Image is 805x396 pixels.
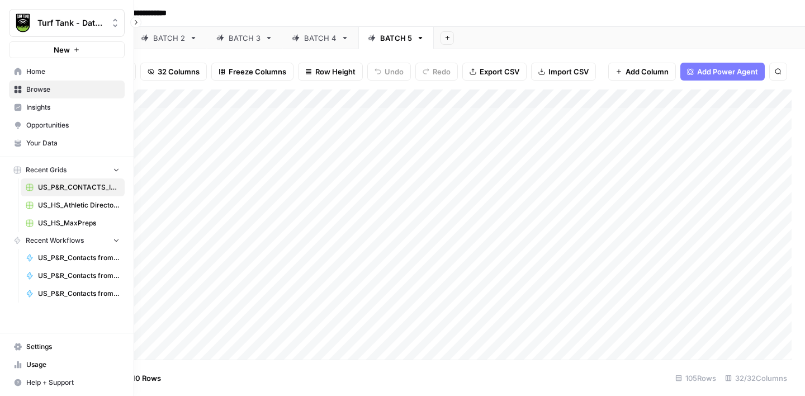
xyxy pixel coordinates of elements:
[207,27,282,49] a: BATCH 3
[385,66,404,77] span: Undo
[26,138,120,148] span: Your Data
[462,63,527,81] button: Export CSV
[9,232,125,249] button: Recent Workflows
[548,66,589,77] span: Import CSV
[480,66,519,77] span: Export CSV
[9,81,125,98] a: Browse
[38,253,120,263] span: US_P&R_Contacts from Directory
[38,271,120,281] span: US_P&R_Contacts from Dept Page
[697,66,758,77] span: Add Power Agent
[26,342,120,352] span: Settings
[131,27,207,49] a: BATCH 2
[38,218,120,228] span: US_HS_MaxPreps
[26,235,84,246] span: Recent Workflows
[9,134,125,152] a: Your Data
[26,84,120,95] span: Browse
[229,66,286,77] span: Freeze Columns
[531,63,596,81] button: Import CSV
[9,98,125,116] a: Insights
[433,66,451,77] span: Redo
[298,63,363,81] button: Row Height
[229,32,261,44] div: BATCH 3
[282,27,358,49] a: BATCH 4
[9,356,125,374] a: Usage
[21,214,125,232] a: US_HS_MaxPreps
[9,63,125,81] a: Home
[21,267,125,285] a: US_P&R_Contacts from Dept Page
[21,249,125,267] a: US_P&R_Contacts from Directory
[26,120,120,130] span: Opportunities
[626,66,669,77] span: Add Column
[38,182,120,192] span: US_P&R_CONTACTS_INITIAL TEST
[358,27,434,49] a: BATCH 5
[9,338,125,356] a: Settings
[158,66,200,77] span: 32 Columns
[671,369,721,387] div: 105 Rows
[37,17,105,29] span: Turf Tank - Data Team
[9,162,125,178] button: Recent Grids
[721,369,792,387] div: 32/32 Columns
[26,67,120,77] span: Home
[367,63,411,81] button: Undo
[38,200,120,210] span: US_HS_Athletic Director_INITIAL TEST
[26,378,120,388] span: Help + Support
[26,102,120,112] span: Insights
[680,63,765,81] button: Add Power Agent
[116,373,161,384] span: Add 10 Rows
[415,63,458,81] button: Redo
[315,66,356,77] span: Row Height
[21,196,125,214] a: US_HS_Athletic Director_INITIAL TEST
[153,32,185,44] div: BATCH 2
[21,285,125,303] a: US_P&R_Contacts from Dept Page>Directory
[9,374,125,392] button: Help + Support
[38,289,120,299] span: US_P&R_Contacts from Dept Page>Directory
[9,116,125,134] a: Opportunities
[26,165,67,175] span: Recent Grids
[54,44,70,55] span: New
[304,32,337,44] div: BATCH 4
[380,32,412,44] div: BATCH 5
[140,63,207,81] button: 32 Columns
[26,360,120,370] span: Usage
[13,13,33,33] img: Turf Tank - Data Team Logo
[211,63,293,81] button: Freeze Columns
[9,41,125,58] button: New
[9,9,125,37] button: Workspace: Turf Tank - Data Team
[21,178,125,196] a: US_P&R_CONTACTS_INITIAL TEST
[608,63,676,81] button: Add Column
